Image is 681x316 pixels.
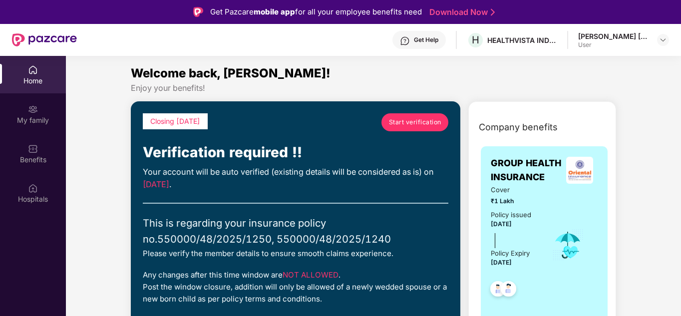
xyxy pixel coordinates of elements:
[283,270,339,280] span: NOT ALLOWED
[491,196,538,206] span: ₹1 Lakh
[210,6,422,18] div: Get Pazcare for all your employee benefits need
[28,144,38,154] img: svg+xml;base64,PHN2ZyBpZD0iQmVuZWZpdHMiIHhtbG5zPSJodHRwOi8vd3d3LnczLm9yZy8yMDAwL3N2ZyIgd2lkdGg9Ij...
[479,120,558,134] span: Company benefits
[28,104,38,114] img: svg+xml;base64,PHN2ZyB3aWR0aD0iMjAiIGhlaWdodD0iMjAiIHZpZXdCb3g9IjAgMCAyMCAyMCIgZmlsbD0ibm9uZSIgeG...
[193,7,203,17] img: Logo
[143,141,448,163] div: Verification required !!
[486,278,510,303] img: svg+xml;base64,PHN2ZyB4bWxucz0iaHR0cDovL3d3dy53My5vcmcvMjAwMC9zdmciIHdpZHRoPSI0OC45NDMiIGhlaWdodD...
[566,157,593,184] img: insurerLogo
[131,83,616,93] div: Enjoy your benefits!
[143,179,169,189] span: [DATE]
[381,113,448,131] a: Start verification
[389,117,441,127] span: Start verification
[491,259,512,266] span: [DATE]
[254,7,295,16] strong: mobile app
[491,210,531,220] div: Policy issued
[429,7,492,17] a: Download Now
[491,185,538,195] span: Cover
[578,41,648,49] div: User
[143,166,448,191] div: Your account will be auto verified (existing details will be considered as is) on .
[491,7,495,17] img: Stroke
[659,36,667,44] img: svg+xml;base64,PHN2ZyBpZD0iRHJvcGRvd24tMzJ4MzIiIHhtbG5zPSJodHRwOi8vd3d3LnczLm9yZy8yMDAwL3N2ZyIgd2...
[491,156,562,185] span: GROUP HEALTH INSURANCE
[131,66,331,80] span: Welcome back, [PERSON_NAME]!
[28,183,38,193] img: svg+xml;base64,PHN2ZyBpZD0iSG9zcGl0YWxzIiB4bWxucz0iaHR0cDovL3d3dy53My5vcmcvMjAwMC9zdmciIHdpZHRoPS...
[150,117,200,125] span: Closing [DATE]
[552,229,584,262] img: icon
[491,248,530,259] div: Policy Expiry
[143,269,448,305] div: Any changes after this time window are . Post the window closure, addition will only be allowed o...
[487,35,557,45] div: HEALTHVISTA INDIA LIMITED
[496,278,521,303] img: svg+xml;base64,PHN2ZyB4bWxucz0iaHR0cDovL3d3dy53My5vcmcvMjAwMC9zdmciIHdpZHRoPSI0OC45NDMiIGhlaWdodD...
[414,36,438,44] div: Get Help
[143,216,448,247] div: This is regarding your insurance policy no. 550000/48/2025/1250, 550000/48/2025/1240
[472,34,479,46] span: H
[28,65,38,75] img: svg+xml;base64,PHN2ZyBpZD0iSG9tZSIgeG1sbnM9Imh0dHA6Ly93d3cudzMub3JnLzIwMDAvc3ZnIiB3aWR0aD0iMjAiIG...
[400,36,410,46] img: svg+xml;base64,PHN2ZyBpZD0iSGVscC0zMngzMiIgeG1sbnM9Imh0dHA6Ly93d3cudzMub3JnLzIwMDAvc3ZnIiB3aWR0aD...
[491,220,512,228] span: [DATE]
[578,31,648,41] div: [PERSON_NAME] [PERSON_NAME] J
[12,33,77,46] img: New Pazcare Logo
[143,248,448,260] div: Please verify the member details to ensure smooth claims experience.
